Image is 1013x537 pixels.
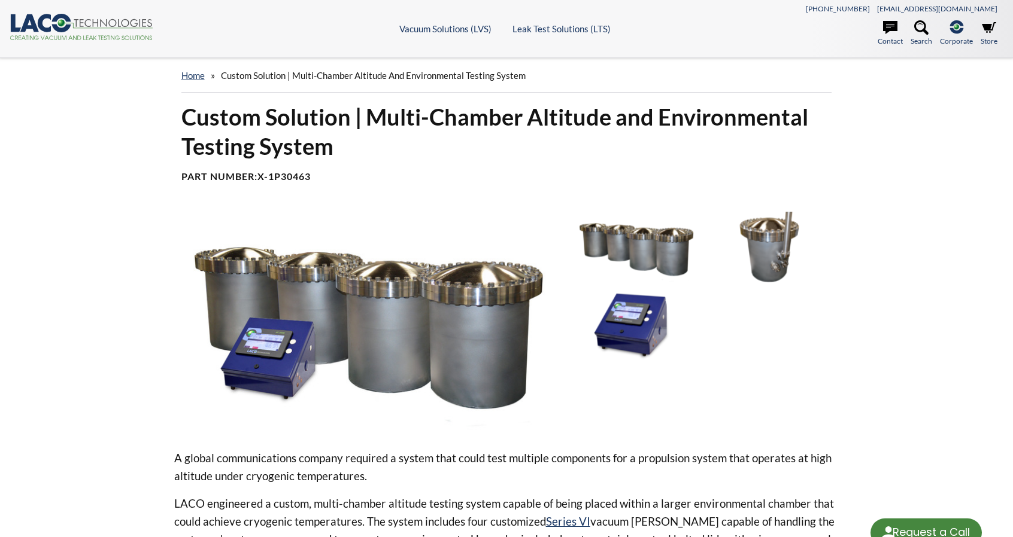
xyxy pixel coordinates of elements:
[940,35,973,47] span: Corporate
[181,102,832,161] h1: Custom Solution | Multi-Chamber Altitude and Environmental Testing System
[181,170,832,183] h4: Part Number:
[706,212,833,283] img: Multi-Chamber Altitude Testing System with Custom Ports
[512,23,611,34] a: Leak Test Solutions (LTS)
[174,212,563,430] img: Multi-Chamber Testing System
[257,170,311,182] b: X-1P30463
[174,449,839,485] p: A global communications company required a system that could test multiple components for a propu...
[806,4,870,13] a: [PHONE_NUMBER]
[878,20,903,47] a: Contact
[573,212,700,283] img: Environmental Testing Chambers
[399,23,492,34] a: Vacuum Solutions (LVS)
[981,20,997,47] a: Store
[546,514,590,528] a: Series VI
[877,4,997,13] a: [EMAIL_ADDRESS][DOMAIN_NAME]
[221,70,526,81] span: Custom Solution | Multi-Chamber Altitude and Environmental Testing System
[181,70,205,81] a: home
[911,20,932,47] a: Search
[181,59,832,93] div: »
[573,289,700,360] img: VC-3500 Vacuum Controller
